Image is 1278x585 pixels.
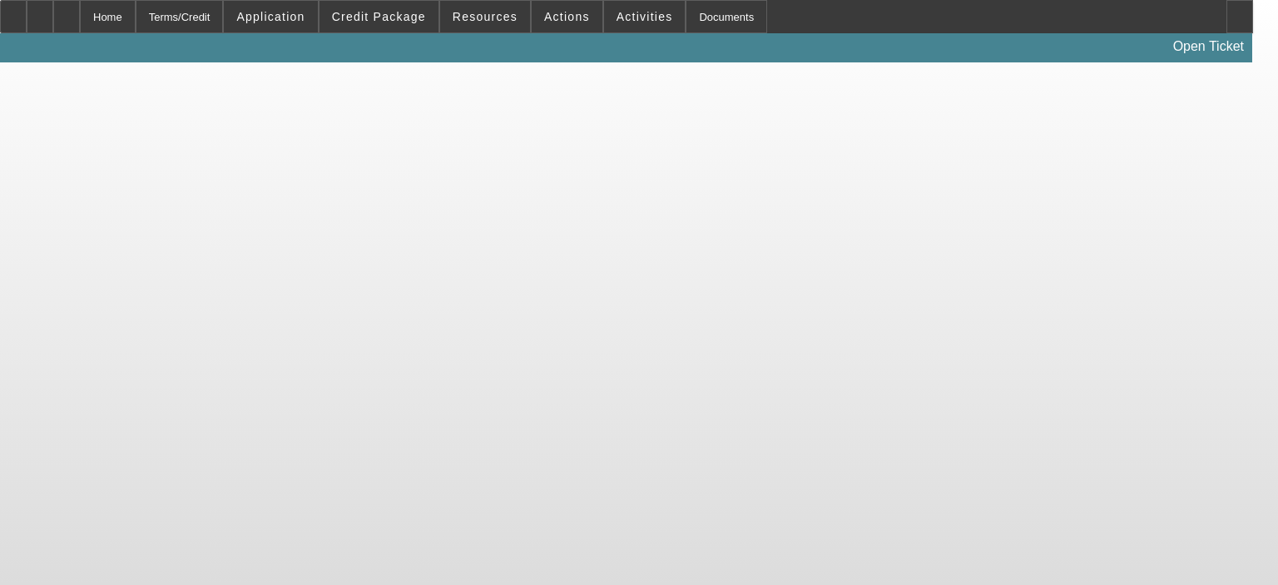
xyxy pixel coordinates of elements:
button: Resources [440,1,530,32]
button: Application [224,1,317,32]
button: Actions [532,1,602,32]
span: Application [236,10,305,23]
button: Credit Package [319,1,438,32]
span: Actions [544,10,590,23]
a: Open Ticket [1167,32,1251,61]
button: Activities [604,1,686,32]
span: Credit Package [332,10,426,23]
span: Resources [453,10,518,23]
span: Activities [617,10,673,23]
